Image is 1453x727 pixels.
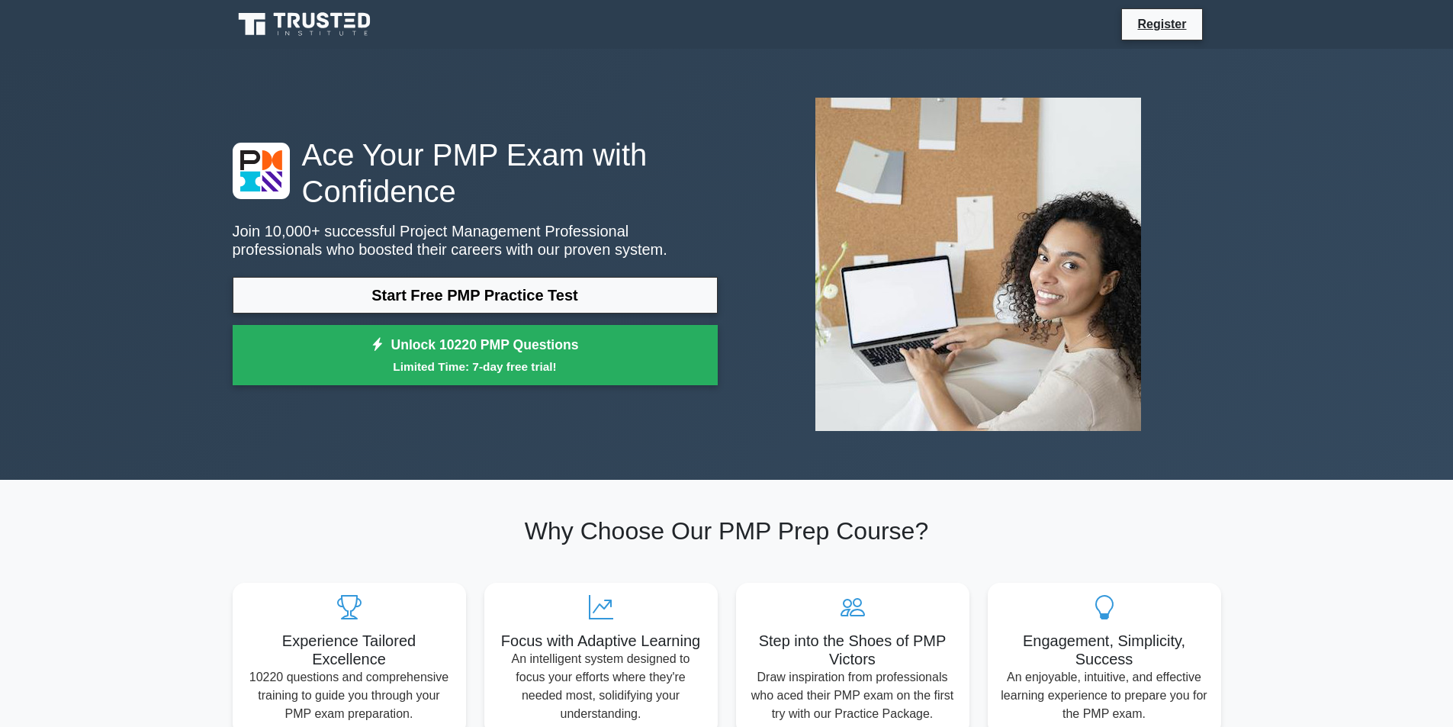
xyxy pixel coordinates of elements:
[252,358,699,375] small: Limited Time: 7-day free trial!
[233,325,718,386] a: Unlock 10220 PMP QuestionsLimited Time: 7-day free trial!
[245,668,454,723] p: 10220 questions and comprehensive training to guide you through your PMP exam preparation.
[233,222,718,259] p: Join 10,000+ successful Project Management Professional professionals who boosted their careers w...
[245,632,454,668] h5: Experience Tailored Excellence
[748,668,957,723] p: Draw inspiration from professionals who aced their PMP exam on the first try with our Practice Pa...
[233,516,1221,545] h2: Why Choose Our PMP Prep Course?
[497,650,706,723] p: An intelligent system designed to focus your efforts where they're needed most, solidifying your ...
[233,137,718,210] h1: Ace Your PMP Exam with Confidence
[233,277,718,314] a: Start Free PMP Practice Test
[497,632,706,650] h5: Focus with Adaptive Learning
[1000,668,1209,723] p: An enjoyable, intuitive, and effective learning experience to prepare you for the PMP exam.
[748,632,957,668] h5: Step into the Shoes of PMP Victors
[1128,14,1195,34] a: Register
[1000,632,1209,668] h5: Engagement, Simplicity, Success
